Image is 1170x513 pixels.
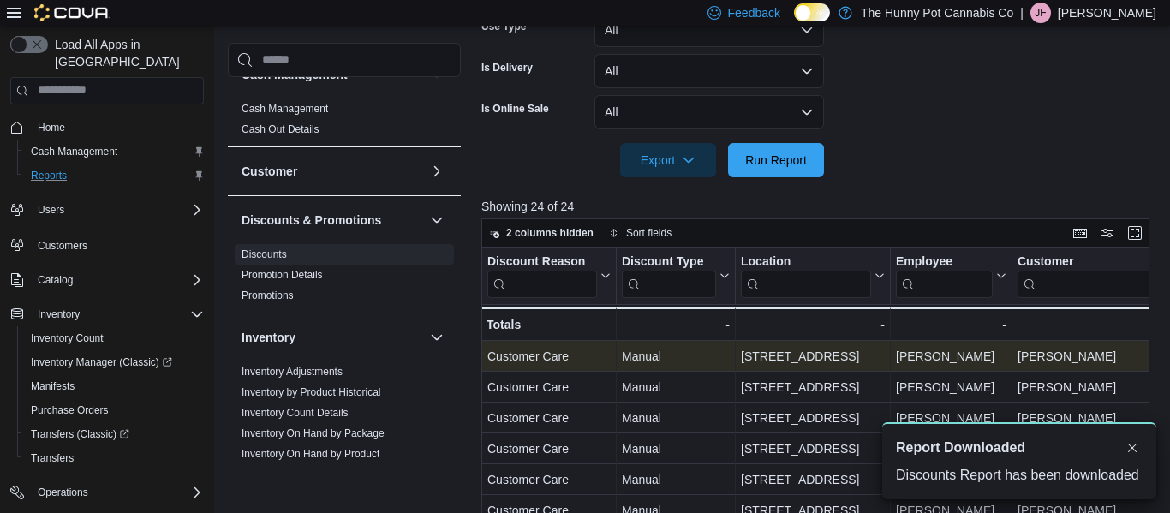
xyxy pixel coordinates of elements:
[487,254,597,271] div: Discount Reason
[3,268,211,292] button: Catalog
[1122,438,1143,458] button: Dismiss toast
[242,122,319,136] span: Cash Out Details
[24,165,74,186] a: Reports
[31,482,204,503] span: Operations
[896,314,1006,335] div: -
[228,98,461,146] div: Cash Management
[242,123,319,135] a: Cash Out Details
[622,377,730,397] div: Manual
[622,314,730,335] div: -
[481,102,549,116] label: Is Online Sale
[481,20,526,33] label: Use Type
[622,254,716,271] div: Discount Type
[31,116,204,138] span: Home
[242,448,379,460] a: Inventory On Hand by Product
[242,329,295,346] h3: Inventory
[17,422,211,446] a: Transfers (Classic)
[31,379,75,393] span: Manifests
[622,469,730,490] div: Manual
[31,117,72,138] a: Home
[1035,3,1046,23] span: JF
[427,161,447,182] button: Customer
[242,407,349,419] a: Inventory Count Details
[487,438,611,459] div: Customer Care
[31,234,204,255] span: Customers
[242,163,297,180] h3: Customer
[741,469,885,490] div: [STREET_ADDRESS]
[741,314,885,335] div: -
[24,328,110,349] a: Inventory Count
[38,239,87,253] span: Customers
[427,327,447,348] button: Inventory
[31,169,67,182] span: Reports
[3,115,211,140] button: Home
[242,268,323,282] span: Promotion Details
[31,331,104,345] span: Inventory Count
[24,376,204,397] span: Manifests
[48,36,204,70] span: Load All Apps in [GEOGRAPHIC_DATA]
[31,304,87,325] button: Inventory
[487,408,611,428] div: Customer Care
[3,198,211,222] button: Users
[38,121,65,134] span: Home
[481,198,1156,215] p: Showing 24 of 24
[242,385,381,399] span: Inventory by Product Historical
[622,438,730,459] div: Manual
[896,465,1143,486] div: Discounts Report has been downloaded
[861,3,1013,23] p: The Hunny Pot Cannabis Co
[17,446,211,470] button: Transfers
[17,164,211,188] button: Reports
[242,366,343,378] a: Inventory Adjustments
[24,376,81,397] a: Manifests
[17,374,211,398] button: Manifests
[1125,223,1145,243] button: Enter fullscreen
[24,328,204,349] span: Inventory Count
[487,254,597,298] div: Discount Reason
[38,273,73,287] span: Catalog
[242,447,379,461] span: Inventory On Hand by Product
[794,21,795,22] span: Dark Mode
[481,61,533,75] label: Is Delivery
[31,427,129,441] span: Transfers (Classic)
[487,346,611,367] div: Customer Care
[741,254,885,298] button: Location
[17,350,211,374] a: Inventory Manager (Classic)
[24,400,116,421] a: Purchase Orders
[594,95,824,129] button: All
[242,329,423,346] button: Inventory
[728,143,824,177] button: Run Report
[630,143,706,177] span: Export
[31,451,74,465] span: Transfers
[31,145,117,158] span: Cash Management
[741,254,871,298] div: Location
[1030,3,1051,23] div: Jeremy Farwell
[228,244,461,313] div: Discounts & Promotions
[622,254,716,298] div: Discount Type
[622,408,730,428] div: Manual
[622,254,730,298] button: Discount Type
[594,13,824,47] button: All
[794,3,830,21] input: Dark Mode
[896,346,1006,367] div: [PERSON_NAME]
[1097,223,1118,243] button: Display options
[24,141,124,162] a: Cash Management
[1070,223,1090,243] button: Keyboard shortcuts
[242,269,323,281] a: Promotion Details
[896,377,1006,397] div: [PERSON_NAME]
[741,438,885,459] div: [STREET_ADDRESS]
[24,448,204,468] span: Transfers
[24,352,204,373] span: Inventory Manager (Classic)
[745,152,807,169] span: Run Report
[24,400,204,421] span: Purchase Orders
[242,248,287,261] span: Discounts
[487,469,611,490] div: Customer Care
[242,212,423,229] button: Discounts & Promotions
[896,254,993,271] div: Employee
[1058,3,1156,23] p: [PERSON_NAME]
[242,289,294,301] a: Promotions
[487,377,611,397] div: Customer Care
[896,438,1143,458] div: Notification
[31,304,204,325] span: Inventory
[622,346,730,367] div: Manual
[1020,3,1024,23] p: |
